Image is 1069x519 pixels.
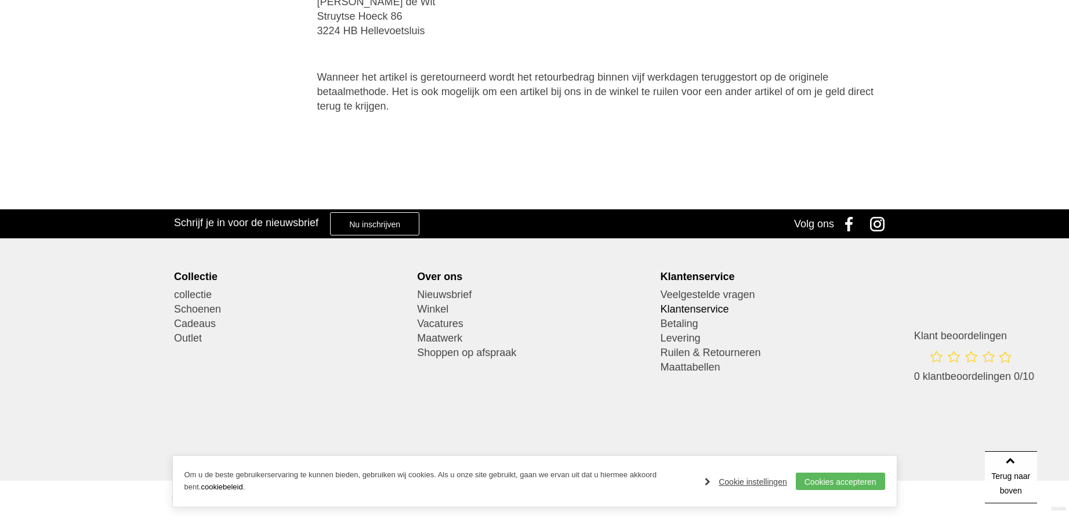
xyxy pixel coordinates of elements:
a: Maattabellen [660,360,895,375]
div: Over ons [417,270,652,283]
div: Volg ons [794,209,834,238]
a: Nieuwsbrief [417,288,652,302]
a: Betaling [660,317,895,331]
h3: Klant beoordelingen [914,329,1034,342]
span: 0 klantbeoordelingen 0/10 [914,371,1034,382]
a: Outlet [174,331,409,346]
a: Facebook [837,209,866,238]
a: Maatwerk [417,331,652,346]
h3: Schrijf je in voor de nieuwsbrief [174,216,318,229]
a: cookiebeleid [201,482,242,491]
a: Cookies accepteren [796,473,885,490]
div: Klantenservice [660,270,895,283]
p: Om u de beste gebruikerservaring te kunnen bieden, gebruiken wij cookies. Als u onze site gebruik... [184,469,694,493]
a: Schoenen [174,302,409,317]
a: Klant beoordelingen 0 klantbeoordelingen 0/10 [914,329,1034,395]
p: Wanneer het artikel is geretourneerd wordt het retourbedrag binnen vijf werkdagen teruggestort op... [317,70,897,114]
a: Klantenservice [660,302,895,317]
a: Divide [1052,502,1066,516]
a: Winkel [417,302,652,317]
a: Nu inschrijven [330,212,419,235]
a: Terug naar boven [985,451,1037,503]
a: collectie [174,288,409,302]
a: Instagram [866,209,895,238]
a: Ruilen & Retourneren [660,346,895,360]
a: Vacatures [417,317,652,331]
a: Shoppen op afspraak [417,346,652,360]
a: Levering [660,331,895,346]
a: Cookie instellingen [705,473,787,491]
div: Collectie [174,270,409,283]
a: Cadeaus [174,317,409,331]
a: Veelgestelde vragen [660,288,895,302]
